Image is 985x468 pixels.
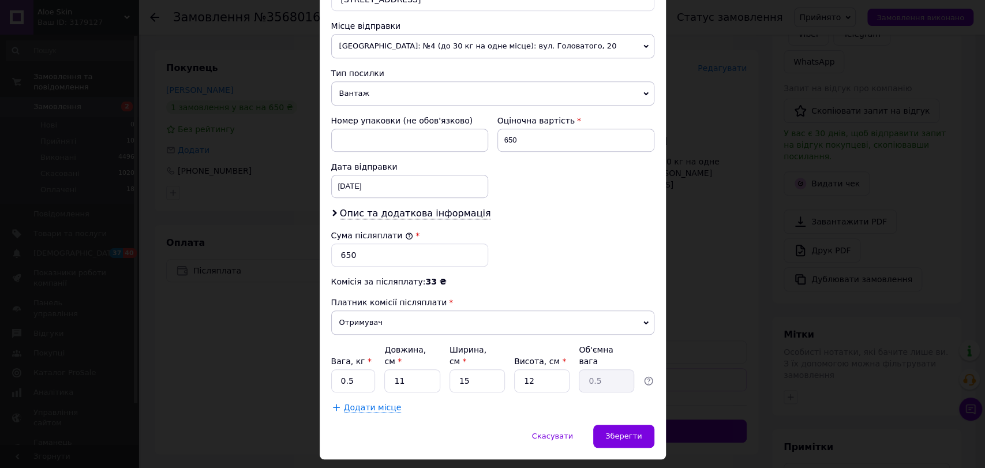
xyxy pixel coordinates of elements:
label: Висота, см [514,357,566,366]
div: Дата відправки [331,161,488,173]
div: Об'ємна вага [579,344,634,367]
span: Платник комісії післяплати [331,298,447,307]
span: Тип посилки [331,69,384,78]
span: Скасувати [532,432,573,440]
label: Ширина, см [450,345,486,366]
span: 33 ₴ [425,277,446,286]
div: Номер упаковки (не обов'язково) [331,115,488,126]
label: Довжина, см [384,345,426,366]
div: Комісія за післяплату: [331,276,654,287]
span: Місце відправки [331,21,401,31]
span: Вантаж [331,81,654,106]
label: Вага, кг [331,357,372,366]
span: Опис та додаткова інформація [340,208,491,219]
span: Зберегти [605,432,642,440]
div: Оціночна вартість [497,115,654,126]
label: Сума післяплати [331,231,413,240]
span: Отримувач [331,310,654,335]
span: [GEOGRAPHIC_DATA]: №4 (до 30 кг на одне місце): вул. Головатого, 20 [331,34,654,58]
span: Додати місце [344,403,402,413]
